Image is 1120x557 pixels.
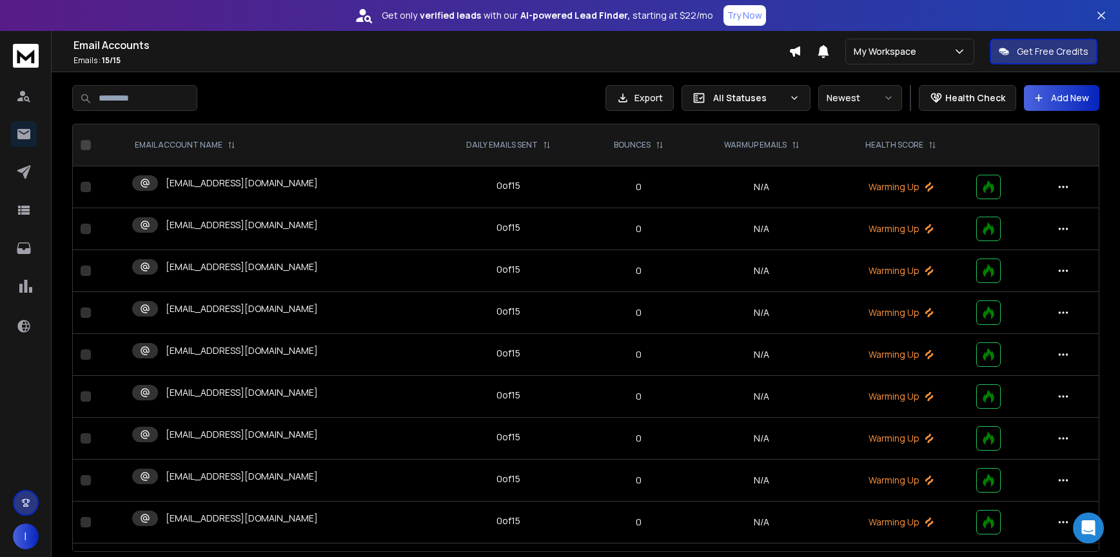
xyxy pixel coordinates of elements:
p: 0 [594,390,683,403]
p: 0 [594,264,683,277]
p: HEALTH SCORE [865,140,923,150]
p: BOUNCES [614,140,651,150]
p: WARMUP EMAILS [724,140,787,150]
td: N/A [691,460,833,502]
p: Warming Up [841,432,961,445]
span: 15 / 15 [102,55,121,66]
p: Warming Up [841,222,961,235]
img: logo [13,44,39,68]
td: N/A [691,166,833,208]
div: 0 of 15 [496,263,520,276]
div: 0 of 15 [496,431,520,444]
p: 0 [594,474,683,487]
div: 0 of 15 [496,305,520,318]
p: [EMAIL_ADDRESS][DOMAIN_NAME] [166,344,318,357]
div: 0 of 15 [496,179,520,192]
p: Warming Up [841,516,961,529]
div: Open Intercom Messenger [1073,513,1104,543]
p: My Workspace [854,45,921,58]
p: 0 [594,432,683,445]
p: Warming Up [841,181,961,193]
p: [EMAIL_ADDRESS][DOMAIN_NAME] [166,512,318,525]
p: [EMAIL_ADDRESS][DOMAIN_NAME] [166,302,318,315]
p: Get only with our starting at $22/mo [382,9,713,22]
div: 0 of 15 [496,389,520,402]
td: N/A [691,376,833,418]
p: Warming Up [841,390,961,403]
p: Warming Up [841,348,961,361]
p: Health Check [945,92,1005,104]
div: EMAIL ACCOUNT NAME [135,140,235,150]
p: [EMAIL_ADDRESS][DOMAIN_NAME] [166,177,318,190]
td: N/A [691,208,833,250]
button: Get Free Credits [990,39,1097,64]
p: 0 [594,516,683,529]
p: 0 [594,181,683,193]
p: [EMAIL_ADDRESS][DOMAIN_NAME] [166,428,318,441]
button: Try Now [723,5,766,26]
strong: verified leads [420,9,481,22]
p: Try Now [727,9,762,22]
td: N/A [691,502,833,543]
p: [EMAIL_ADDRESS][DOMAIN_NAME] [166,470,318,483]
p: All Statuses [713,92,784,104]
button: Export [605,85,674,111]
p: Emails : [74,55,789,66]
td: N/A [691,292,833,334]
button: I [13,523,39,549]
div: 0 of 15 [496,221,520,234]
p: Get Free Credits [1017,45,1088,58]
button: Health Check [919,85,1016,111]
td: N/A [691,418,833,460]
p: [EMAIL_ADDRESS][DOMAIN_NAME] [166,260,318,273]
button: Add New [1024,85,1099,111]
strong: AI-powered Lead Finder, [520,9,630,22]
button: Newest [818,85,902,111]
td: N/A [691,334,833,376]
div: 0 of 15 [496,514,520,527]
p: DAILY EMAILS SENT [466,140,538,150]
p: 0 [594,222,683,235]
div: 0 of 15 [496,347,520,360]
p: 0 [594,306,683,319]
p: [EMAIL_ADDRESS][DOMAIN_NAME] [166,219,318,231]
h1: Email Accounts [74,37,789,53]
div: 0 of 15 [496,473,520,485]
p: Warming Up [841,264,961,277]
p: 0 [594,348,683,361]
p: Warming Up [841,474,961,487]
p: Warming Up [841,306,961,319]
p: [EMAIL_ADDRESS][DOMAIN_NAME] [166,386,318,399]
td: N/A [691,250,833,292]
